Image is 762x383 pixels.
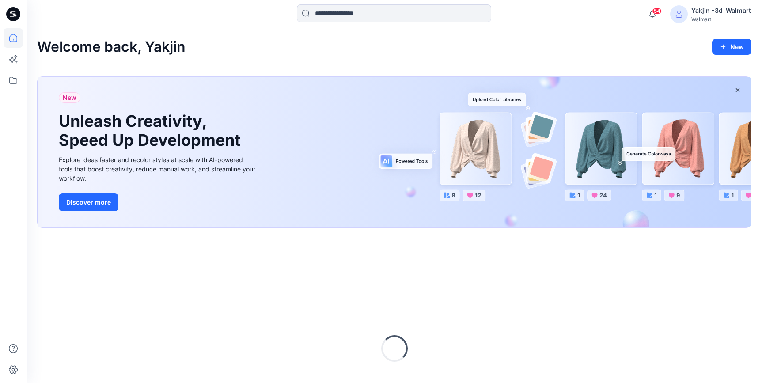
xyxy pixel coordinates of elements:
[691,16,751,23] div: Walmart
[59,155,258,183] div: Explore ideas faster and recolor styles at scale with AI-powered tools that boost creativity, red...
[37,39,186,55] h2: Welcome back, Yakjin
[652,8,662,15] span: 54
[691,5,751,16] div: Yakjin -3d-Walmart
[675,11,682,18] svg: avatar
[59,193,118,211] button: Discover more
[59,112,244,150] h1: Unleash Creativity, Speed Up Development
[59,193,258,211] a: Discover more
[63,92,76,103] span: New
[712,39,751,55] button: New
